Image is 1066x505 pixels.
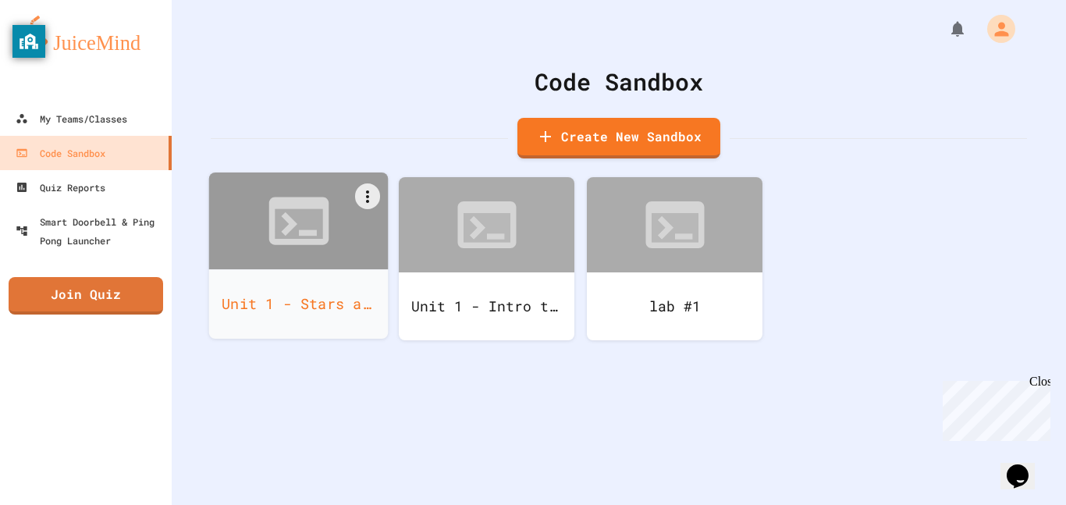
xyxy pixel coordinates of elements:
div: Code Sandbox [16,144,105,162]
a: lab #1 [587,177,762,340]
div: My Teams/Classes [16,109,127,128]
a: Join Quiz [9,277,163,315]
div: Chat with us now!Close [6,6,108,99]
a: Unit 1 - Intro to Methods [399,177,574,340]
a: Unit 1 - Stars and Stripes [209,172,389,339]
div: Unit 1 - Stars and Stripes [209,269,389,339]
div: lab #1 [587,272,762,340]
iframe: chat widget [1000,443,1050,489]
img: logo-orange.svg [16,16,156,56]
div: Unit 1 - Intro to Methods [399,272,574,340]
div: Smart Doorbell & Ping Pong Launcher [16,212,165,250]
button: privacy banner [12,25,45,58]
div: Code Sandbox [211,64,1027,99]
a: Create New Sandbox [517,118,720,158]
div: My Notifications [919,16,971,42]
div: Quiz Reports [16,178,105,197]
iframe: chat widget [936,375,1050,441]
div: My Account [971,11,1019,47]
